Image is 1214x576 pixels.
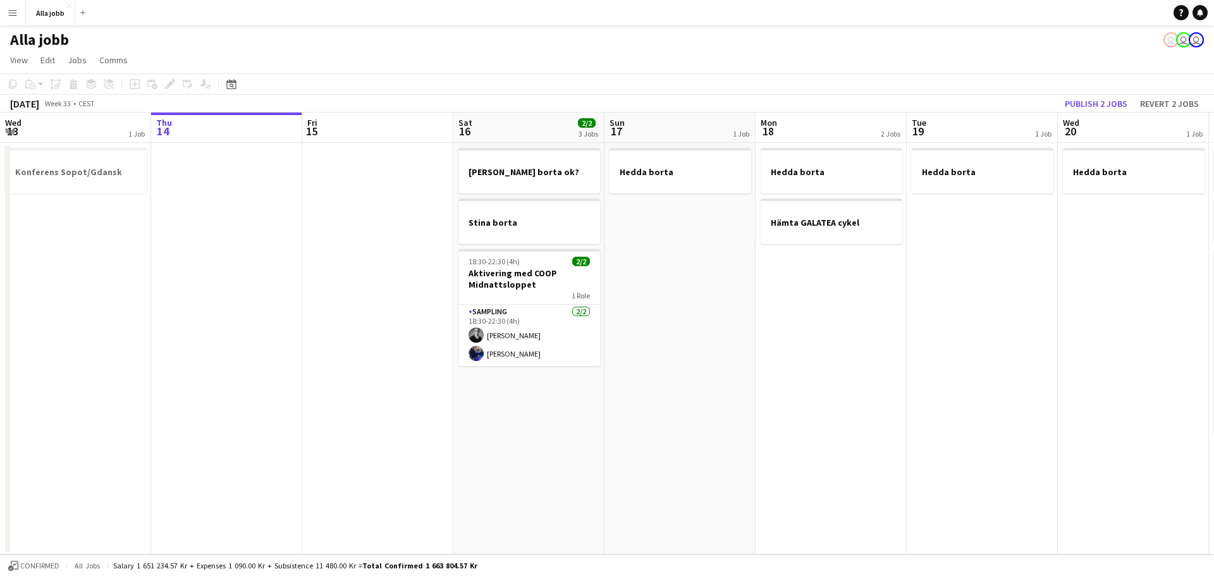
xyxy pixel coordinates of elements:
[10,54,28,66] span: View
[458,249,600,366] app-job-card: 18:30-22:30 (4h)2/2Aktivering med COOP Midnattsloppet1 RoleSampling2/218:30-22:30 (4h)[PERSON_NAM...
[761,199,902,244] app-job-card: Hämta GALATEA cykel
[307,117,317,128] span: Fri
[156,117,172,128] span: Thu
[26,1,75,25] button: Alla jobb
[912,148,1053,193] app-job-card: Hedda borta
[42,99,73,108] span: Week 33
[10,30,69,49] h1: Alla jobb
[94,52,133,68] a: Comms
[1163,32,1179,47] app-user-avatar: Hedda Lagerbielke
[761,217,902,228] h3: Hämta GALATEA cykel
[579,129,598,138] div: 3 Jobs
[6,559,61,573] button: Confirmed
[759,124,777,138] span: 18
[458,267,600,290] h3: Aktivering med COOP Midnattsloppet
[63,52,92,68] a: Jobs
[578,118,596,128] span: 2/2
[154,124,172,138] span: 14
[5,52,33,68] a: View
[458,217,600,228] h3: Stina borta
[733,129,749,138] div: 1 Job
[457,124,472,138] span: 16
[1060,95,1132,112] button: Publish 2 jobs
[572,291,590,300] span: 1 Role
[1176,32,1191,47] app-user-avatar: Hedda Lagerbielke
[20,561,59,570] span: Confirmed
[572,257,590,266] span: 2/2
[5,166,147,178] h3: Konferens Sopot/Gdansk
[99,54,128,66] span: Comms
[608,124,625,138] span: 17
[1063,148,1205,193] app-job-card: Hedda borta
[458,305,600,366] app-card-role: Sampling2/218:30-22:30 (4h)[PERSON_NAME][PERSON_NAME]
[5,148,147,193] app-job-card: Konferens Sopot/Gdansk
[458,148,600,193] app-job-card: [PERSON_NAME] borta ok?
[40,54,55,66] span: Edit
[881,129,900,138] div: 2 Jobs
[68,54,87,66] span: Jobs
[35,52,60,68] a: Edit
[610,166,751,178] h3: Hedda borta
[1061,124,1079,138] span: 20
[458,199,600,244] app-job-card: Stina borta
[912,117,926,128] span: Tue
[1135,95,1204,112] button: Revert 2 jobs
[610,117,625,128] span: Sun
[10,97,39,110] div: [DATE]
[305,124,317,138] span: 15
[362,561,477,570] span: Total Confirmed 1 663 804.57 kr
[458,117,472,128] span: Sat
[761,166,902,178] h3: Hedda borta
[3,124,21,138] span: 13
[113,561,477,570] div: Salary 1 651 234.57 kr + Expenses 1 090.00 kr + Subsistence 11 480.00 kr =
[1063,166,1205,178] h3: Hedda borta
[5,117,21,128] span: Wed
[610,148,751,193] app-job-card: Hedda borta
[1035,129,1052,138] div: 1 Job
[78,99,95,108] div: CEST
[1063,117,1079,128] span: Wed
[1186,129,1203,138] div: 1 Job
[469,257,520,266] span: 18:30-22:30 (4h)
[912,166,1053,178] h3: Hedda borta
[761,117,777,128] span: Mon
[1189,32,1204,47] app-user-avatar: Stina Dahl
[761,148,902,193] app-job-card: Hedda borta
[72,561,102,570] span: All jobs
[910,124,926,138] span: 19
[458,166,600,178] h3: [PERSON_NAME] borta ok?
[128,129,145,138] div: 1 Job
